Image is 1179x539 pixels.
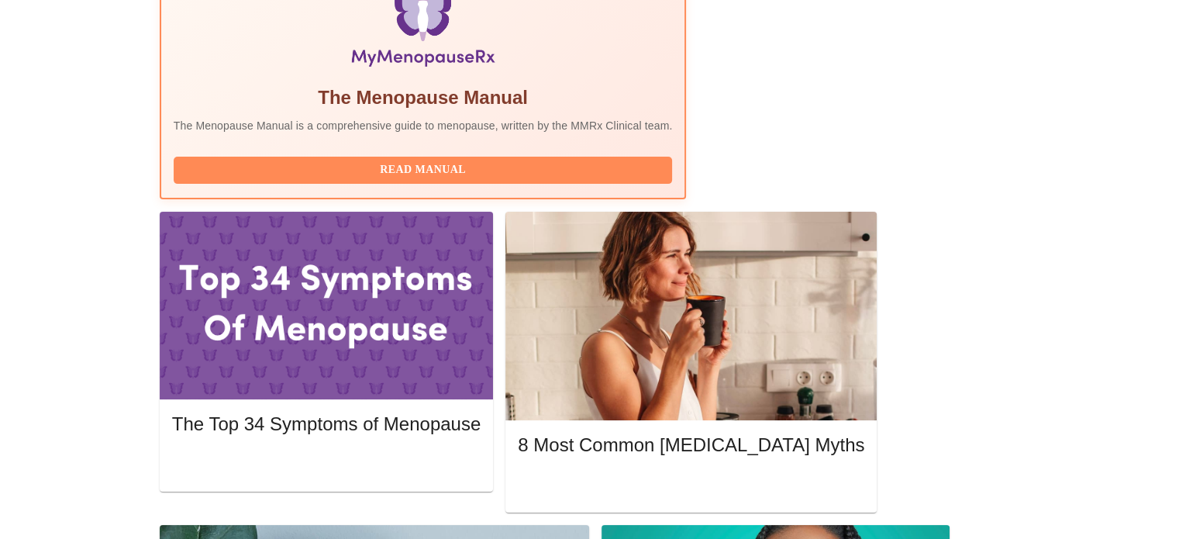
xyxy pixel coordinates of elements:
button: Read More [172,451,481,478]
a: Read More [172,456,484,469]
button: Read More [518,472,864,499]
a: Read More [518,478,868,491]
a: Read Manual [174,162,677,175]
span: Read More [533,476,849,496]
h5: The Top 34 Symptoms of Menopause [172,412,481,437]
span: Read Manual [189,161,657,180]
button: Read Manual [174,157,673,184]
p: The Menopause Manual is a comprehensive guide to menopause, written by the MMRx Clinical team. [174,118,673,133]
h5: 8 Most Common [MEDICAL_DATA] Myths [518,433,864,458]
h5: The Menopause Manual [174,85,673,110]
span: Read More [188,454,465,474]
